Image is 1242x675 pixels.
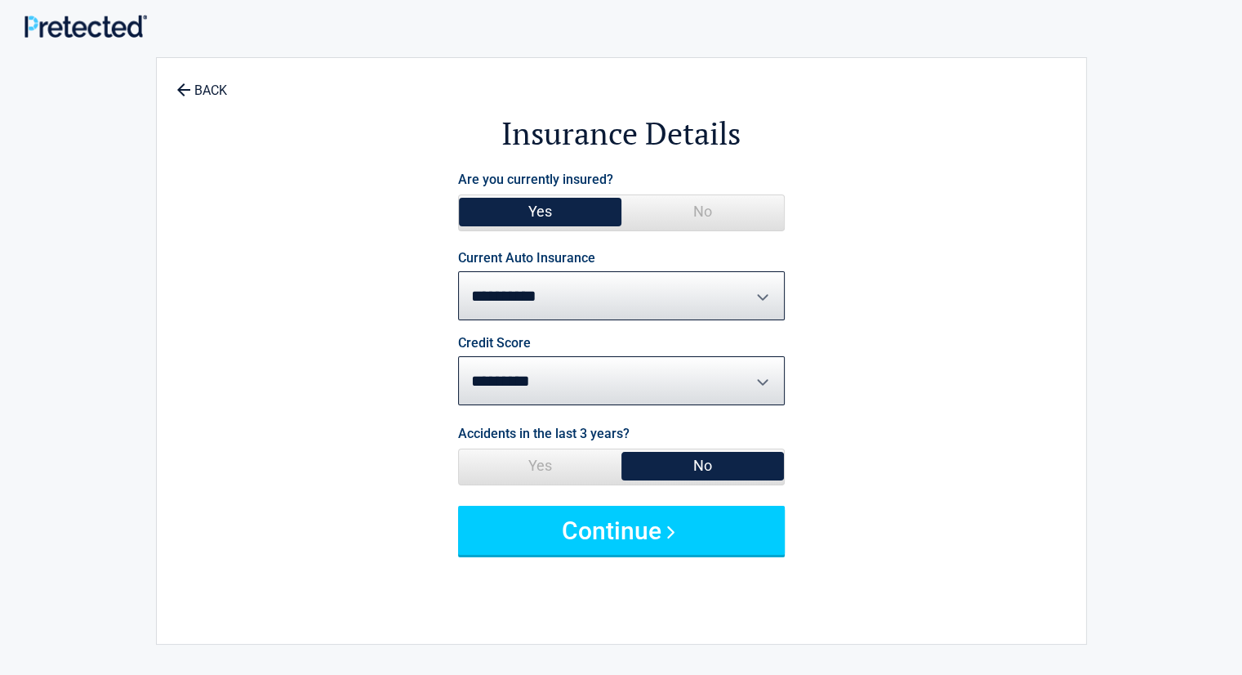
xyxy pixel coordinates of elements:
button: Continue [458,506,785,555]
h2: Insurance Details [247,113,996,154]
span: Yes [459,195,621,228]
span: No [621,195,784,228]
span: Yes [459,449,621,482]
span: No [621,449,784,482]
label: Accidents in the last 3 years? [458,422,630,445]
label: Credit Score [458,337,531,350]
img: Main Logo [24,15,147,37]
label: Are you currently insured? [458,168,613,190]
a: BACK [173,69,230,97]
label: Current Auto Insurance [458,252,595,265]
